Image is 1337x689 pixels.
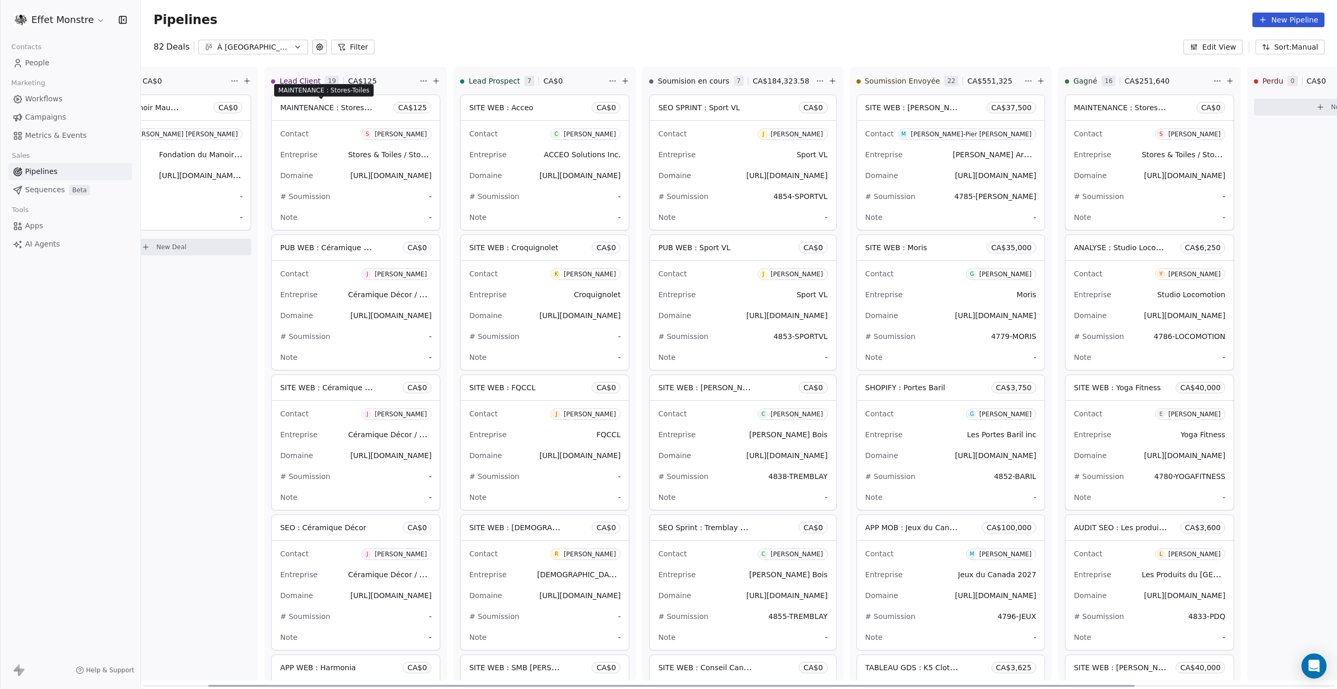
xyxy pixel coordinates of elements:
span: Yoga Fitness [1181,430,1226,439]
span: [URL][DOMAIN_NAME] [955,311,1037,320]
span: ANALYSE : Studio Locomotion [1074,242,1181,252]
span: Entreprise [469,430,507,439]
span: [URL][DOMAIN_NAME] [540,171,621,180]
span: CA$ 0 [803,522,823,533]
span: CA$ 3,750 [996,382,1031,393]
span: SITE WEB : Yoga Fitness [1074,383,1160,392]
span: SITE WEB : [PERSON_NAME] Arpentage [865,102,1009,112]
div: PUB WEB : Sport VLCA$0ContactJ[PERSON_NAME]EntrepriseSport VLDomaine[URL][DOMAIN_NAME]# Soumissio... [649,235,836,370]
span: [URL][DOMAIN_NAME] [746,171,828,180]
span: CA$ 0 [596,102,616,113]
button: Sort: Manual [1256,40,1324,54]
div: S [1159,130,1163,138]
div: Soumission Envoyée22CA$551,325 [857,67,1023,95]
div: [PERSON_NAME] [1168,411,1221,418]
span: Contact [1074,130,1102,138]
span: [URL][DOMAIN_NAME] [955,171,1037,180]
a: Metrics & Events [8,127,132,144]
span: [URL][DOMAIN_NAME][PERSON_NAME] [159,170,301,180]
div: SITE WEB : AcceoCA$0ContactC[PERSON_NAME]EntrepriseACCEO Solutions Inc.Domaine[URL][DOMAIN_NAME]#... [460,95,629,230]
div: Lead Client19CA$125 [271,67,417,95]
span: SHOPIFY : Portes Baril [865,383,945,392]
span: Contact [469,410,497,418]
span: [URL][DOMAIN_NAME] [1144,171,1226,180]
span: # Soumission [280,472,330,481]
span: Stores & Toiles / Storimage [1142,149,1240,159]
span: [URL][DOMAIN_NAME] [350,311,432,320]
span: SITE WEB : [PERSON_NAME][GEOGRAPHIC_DATA] [658,382,838,392]
span: 4853-SPORTVL [773,332,828,341]
span: 4779-MORIS [991,332,1037,341]
span: Céramique Décor / Ramacieri Soligo / Rubi [348,289,503,299]
div: G [970,410,974,418]
span: # Soumission [280,192,330,201]
div: K [555,270,558,278]
button: Filter [331,40,374,54]
span: - [618,191,620,202]
button: New Pipeline [1252,13,1324,27]
span: Fondation du Manoir Mauvide-[PERSON_NAME] [159,149,331,159]
span: Entreprise [865,430,903,439]
span: # Soumission [469,472,519,481]
div: J [367,270,368,278]
span: Contact [280,550,308,558]
span: CA$ 0 [803,102,823,113]
span: # Soumission [865,192,916,201]
div: PUB WEB : Céramique DécorCA$0ContactJ[PERSON_NAME]EntrepriseCéramique Décor / Ramacieri Soligo / ... [271,235,440,370]
span: Note [658,353,675,361]
span: Domaine [865,311,898,320]
span: Note [280,213,297,221]
span: Lead Prospect [468,76,520,86]
span: CA$ 35,000 [991,242,1031,253]
span: Contact [1074,270,1102,278]
span: Entreprise [658,430,696,439]
span: Note [658,493,675,501]
div: [PERSON_NAME] [564,411,616,418]
span: # Soumission [658,332,708,341]
div: SITE WEB : Céramique DécorCA$0ContactJ[PERSON_NAME]EntrepriseCéramique Décor / Ramacieri Soligo /... [271,375,440,510]
span: Domaine [1074,171,1107,180]
span: CA$ 0 [218,102,238,113]
span: Entreprise [1074,290,1111,299]
span: Perdu [1262,76,1283,86]
span: [PERSON_NAME] Arpentage [953,149,1054,159]
span: PUB WEB : Sport VL [658,243,730,252]
span: AI Agents [25,239,60,250]
span: CA$ 125 [348,76,377,86]
span: Pipelines [25,166,57,177]
div: C [761,410,765,418]
a: Apps [8,217,132,235]
span: CA$ 0 [1307,76,1326,86]
div: SITE WEB : Manoir MauvideCA$0[PERSON_NAME] [PERSON_NAME]Fondation du Manoir Mauvide-[PERSON_NAME]... [77,95,251,230]
div: [PERSON_NAME] [771,411,823,418]
a: Campaigns [8,109,132,126]
div: [PERSON_NAME] [374,551,427,558]
span: SEO SPRINT : Sport VL [658,103,740,112]
span: Contact [469,550,497,558]
span: MAINTENANCE : Stores-Toiles/Storimage [1074,102,1220,112]
span: - [240,191,242,202]
div: [PERSON_NAME] [374,131,427,138]
div: [PERSON_NAME] [564,551,616,558]
span: Domaine [469,171,502,180]
span: Effet Monstre [31,13,94,27]
span: Contact [1074,410,1102,418]
span: - [429,212,431,223]
span: Domaine [280,311,313,320]
div: E [1159,410,1163,418]
div: Soumision en cours7CA$184,323.58 [649,67,813,95]
span: MAINTENANCE : Stores-Toiles [280,102,386,112]
span: Contact [658,270,686,278]
div: SITE WEB : MorisCA$35,000ContactG[PERSON_NAME]EntrepriseMorisDomaine[URL][DOMAIN_NAME]# Soumissio... [857,235,1046,370]
span: Workflows [25,94,63,104]
span: Metrics & Events [25,130,87,141]
span: Contact [658,130,686,138]
span: Note [1074,353,1091,361]
span: Note [865,493,883,501]
span: CA$ 0 [143,76,162,86]
span: CA$ 184,323.58 [753,76,809,86]
div: APP MOB : Jeux du CanadaCA$100,000ContactM[PERSON_NAME]EntrepriseJeux du Canada 2027Domaine[URL][... [857,515,1046,650]
span: Gagné [1073,76,1097,86]
span: CA$ 37,500 [991,102,1031,113]
span: Contact [280,130,308,138]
